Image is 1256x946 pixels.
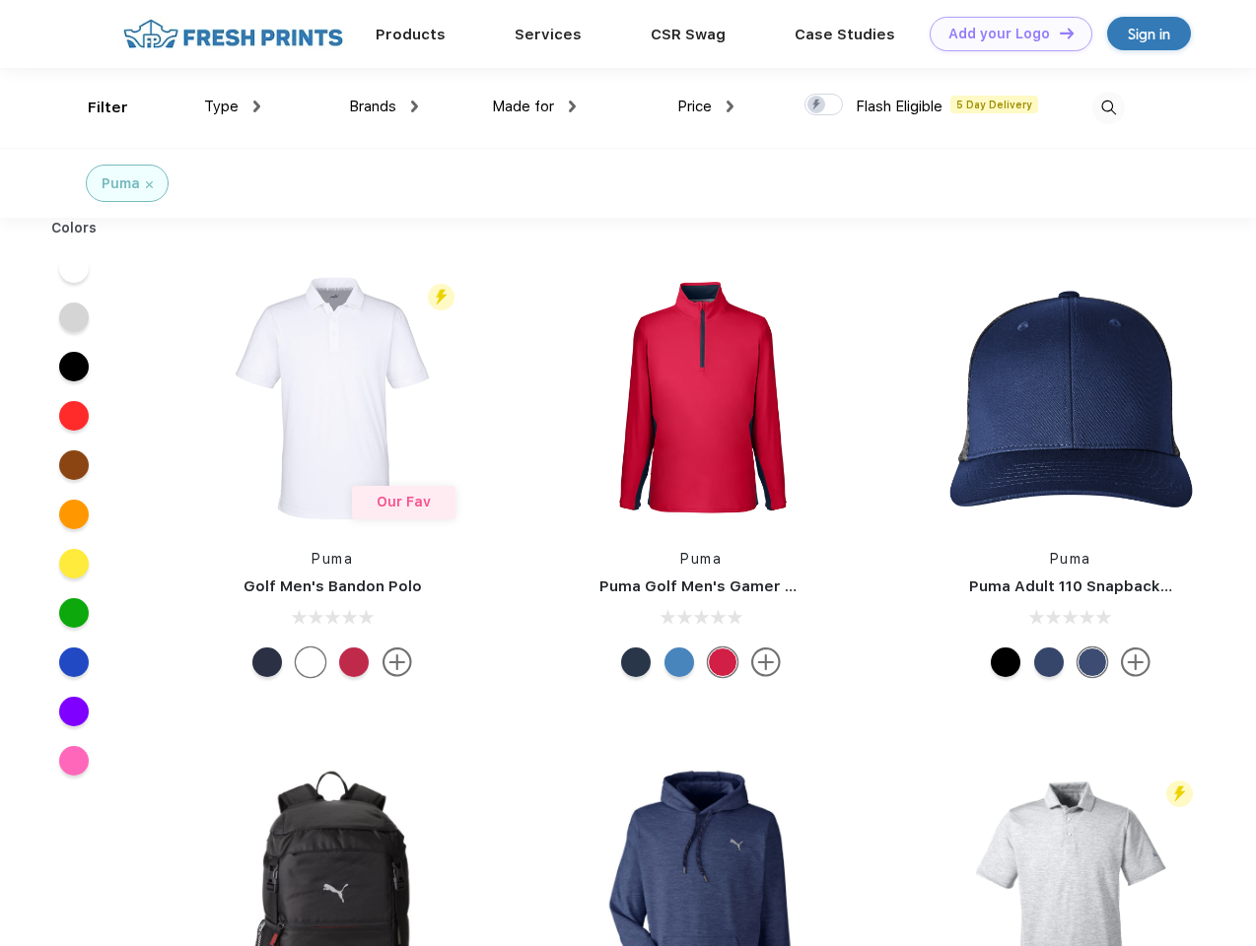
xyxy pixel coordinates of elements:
span: Flash Eligible [856,98,942,115]
a: Golf Men's Bandon Polo [244,577,422,595]
span: Made for [492,98,554,115]
div: Bright White [296,647,325,677]
div: Pma Blk Pma Blk [991,647,1020,677]
div: Filter [88,97,128,119]
div: Sign in [1128,23,1170,45]
a: CSR Swag [651,26,726,43]
div: Peacoat with Qut Shd [1034,647,1064,677]
img: func=resize&h=266 [940,267,1202,529]
div: Navy Blazer [621,647,651,677]
img: func=resize&h=266 [570,267,832,529]
div: Ski Patrol [339,647,369,677]
img: flash_active_toggle.svg [1166,780,1193,807]
img: dropdown.png [727,101,733,112]
span: Type [204,98,239,115]
span: Brands [349,98,396,115]
div: Colors [36,218,112,238]
span: 5 Day Delivery [950,96,1038,113]
img: desktop_search.svg [1092,92,1125,124]
a: Puma [1050,551,1091,567]
a: Services [515,26,582,43]
img: dropdown.png [411,101,418,112]
img: filter_cancel.svg [146,181,153,188]
img: dropdown.png [253,101,260,112]
img: func=resize&h=266 [201,267,463,529]
a: Products [376,26,446,43]
a: Puma [312,551,353,567]
div: Puma [102,173,140,194]
img: dropdown.png [569,101,576,112]
span: Our Fav [377,494,431,509]
div: Peacoat Qut Shd [1078,647,1107,677]
img: more.svg [751,647,781,677]
img: fo%20logo%202.webp [117,17,349,51]
a: Puma Golf Men's Gamer Golf Quarter-Zip [599,577,911,595]
div: Bright Cobalt [664,647,694,677]
div: Ski Patrol [708,647,737,677]
img: more.svg [383,647,412,677]
div: Navy Blazer [252,647,282,677]
img: more.svg [1121,647,1151,677]
img: flash_active_toggle.svg [428,284,454,310]
img: DT [1060,28,1074,38]
a: Sign in [1107,17,1191,50]
a: Puma [680,551,722,567]
span: Price [677,98,712,115]
div: Add your Logo [948,26,1050,42]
